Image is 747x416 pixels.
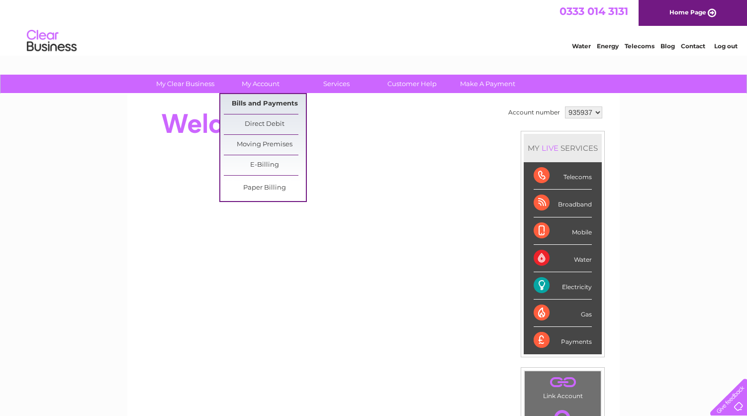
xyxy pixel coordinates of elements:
[139,5,609,48] div: Clear Business is a trading name of Verastar Limited (registered in [GEOGRAPHIC_DATA] No. 3667643...
[224,178,306,198] a: Paper Billing
[625,42,654,50] a: Telecoms
[534,190,592,217] div: Broadband
[224,114,306,134] a: Direct Debit
[714,42,738,50] a: Log out
[560,5,628,17] a: 0333 014 3131
[447,75,529,93] a: Make A Payment
[534,272,592,300] div: Electricity
[224,94,306,114] a: Bills and Payments
[26,26,77,56] img: logo.png
[534,300,592,327] div: Gas
[224,155,306,175] a: E-Billing
[534,162,592,190] div: Telecoms
[597,42,619,50] a: Energy
[144,75,226,93] a: My Clear Business
[371,75,453,93] a: Customer Help
[527,374,598,391] a: .
[660,42,675,50] a: Blog
[534,217,592,245] div: Mobile
[534,327,592,354] div: Payments
[524,371,601,402] td: Link Account
[506,104,562,121] td: Account number
[524,134,602,162] div: MY SERVICES
[220,75,302,93] a: My Account
[681,42,705,50] a: Contact
[534,245,592,272] div: Water
[572,42,591,50] a: Water
[224,135,306,155] a: Moving Premises
[540,143,560,153] div: LIVE
[295,75,377,93] a: Services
